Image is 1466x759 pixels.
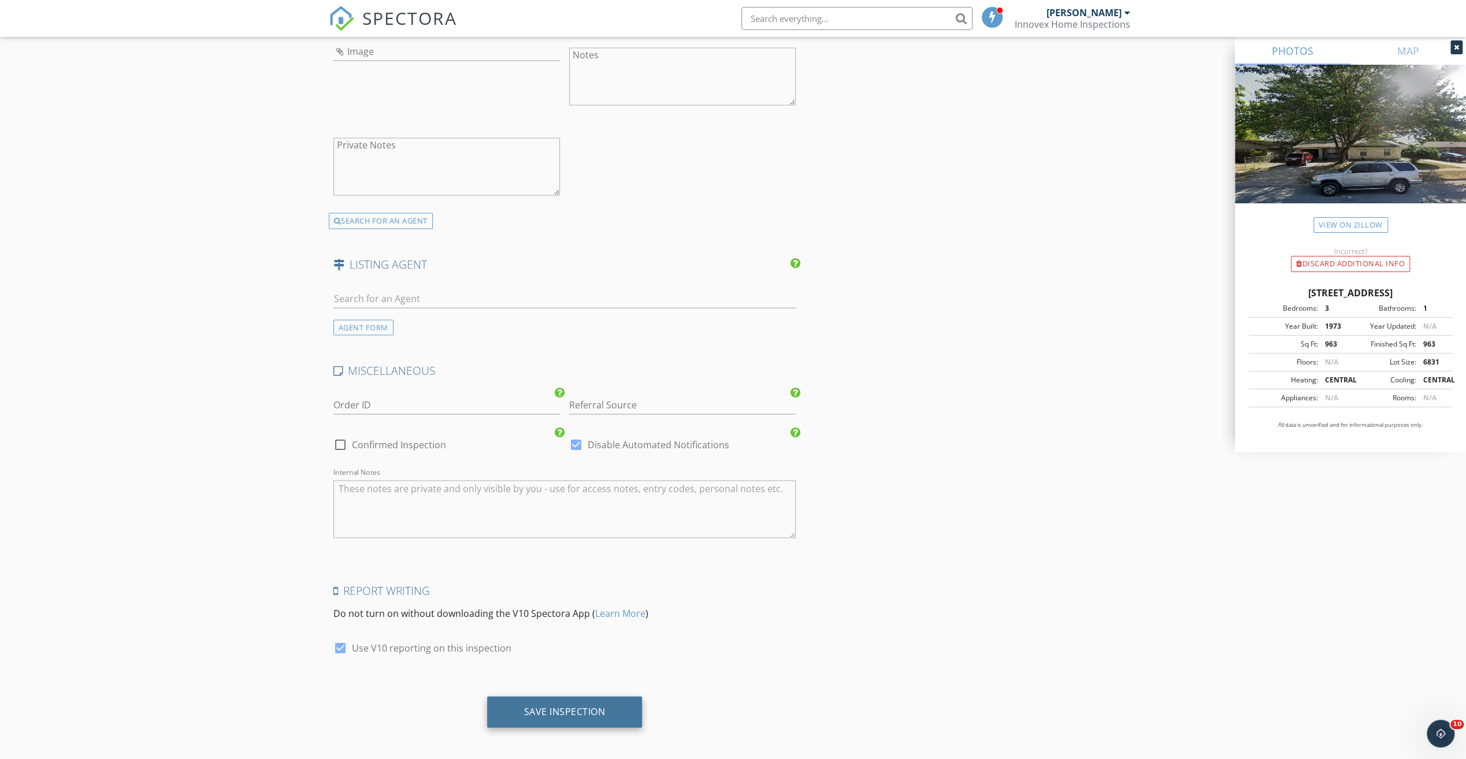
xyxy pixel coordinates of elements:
[333,289,796,308] input: Search for an Agent
[1350,321,1416,332] div: Year Updated:
[1350,357,1416,367] div: Lot Size:
[1317,375,1350,385] div: CENTRAL
[1423,393,1436,403] span: N/A
[1450,720,1464,729] span: 10
[333,480,796,538] textarea: Internal Notes
[1317,321,1350,332] div: 1973
[1252,375,1317,385] div: Heating:
[333,583,796,598] h4: Report Writing
[569,395,796,414] input: Referral Source
[524,705,606,717] div: Save Inspection
[1015,18,1130,30] div: Innovex Home Inspections
[329,213,433,229] div: SEARCH FOR AN AGENT
[329,6,354,31] img: The Best Home Inspection Software - Spectora
[1252,321,1317,332] div: Year Built:
[1416,357,1449,367] div: 6831
[1235,65,1466,231] img: streetview
[362,6,457,30] span: SPECTORA
[1350,375,1416,385] div: Cooling:
[1427,720,1454,747] iframe: Intercom live chat
[333,256,796,271] h4: LISTING AGENT
[1324,357,1338,367] span: N/A
[741,7,973,30] input: Search everything...
[1350,339,1416,349] div: Finished Sq Ft:
[1317,303,1350,314] div: 3
[329,16,457,40] a: SPECTORA
[1416,303,1449,314] div: 1
[1046,7,1122,18] div: [PERSON_NAME]
[588,438,729,450] label: Disable Automated Notifications
[333,606,796,620] p: Do not turn on without downloading the V10 Spectora App ( )
[1249,421,1452,429] p: All data is unverified and for informational purposes only.
[1235,37,1350,65] a: PHOTOS
[1350,393,1416,403] div: Rooms:
[1423,321,1436,331] span: N/A
[333,42,560,61] input: Image
[1324,393,1338,403] span: N/A
[352,642,511,653] label: Use V10 reporting on this inspection
[1350,37,1466,65] a: MAP
[1317,339,1350,349] div: 963
[1235,247,1466,256] div: Incorrect?
[595,607,645,619] a: Learn More
[333,363,796,378] h4: MISCELLANEOUS
[1252,303,1317,314] div: Bedrooms:
[352,438,446,450] label: Confirmed Inspection
[1252,393,1317,403] div: Appliances:
[1416,339,1449,349] div: 963
[1416,375,1449,385] div: CENTRAL
[1252,339,1317,349] div: Sq Ft:
[1252,357,1317,367] div: Floors:
[1350,303,1416,314] div: Bathrooms:
[1249,286,1452,300] div: [STREET_ADDRESS]
[1291,256,1410,272] div: Discard Additional info
[569,47,796,105] textarea: Notes
[333,319,394,335] div: AGENT FORM
[1313,217,1388,233] a: View on Zillow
